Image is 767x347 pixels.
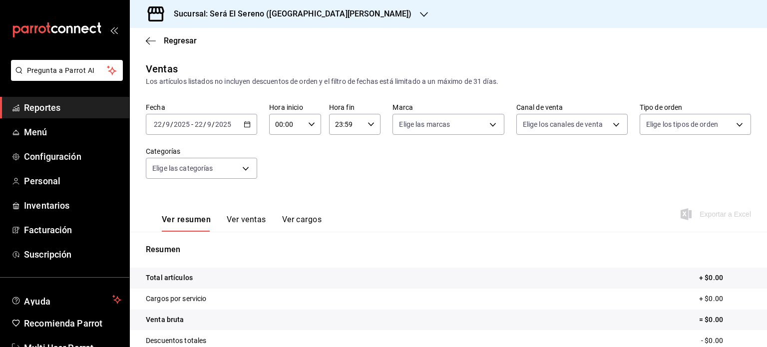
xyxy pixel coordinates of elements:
[146,244,751,256] p: Resumen
[516,104,628,111] label: Canal de venta
[162,120,165,128] span: /
[146,76,751,87] div: Los artículos listados no incluyen descuentos de orden y el filtro de fechas está limitado a un m...
[146,148,257,155] label: Categorías
[24,199,121,212] span: Inventarios
[269,104,321,111] label: Hora inicio
[173,120,190,128] input: ----
[24,174,121,188] span: Personal
[640,104,751,111] label: Tipo de orden
[110,26,118,34] button: open_drawer_menu
[207,120,212,128] input: --
[152,163,213,173] span: Elige las categorías
[146,104,257,111] label: Fecha
[27,65,107,76] span: Pregunta a Parrot AI
[166,8,412,20] h3: Sucursal: Será El Sereno ([GEOGRAPHIC_DATA][PERSON_NAME])
[162,215,322,232] div: navigation tabs
[282,215,322,232] button: Ver cargos
[646,119,718,129] span: Elige los tipos de orden
[11,60,123,81] button: Pregunta a Parrot AI
[146,61,178,76] div: Ventas
[24,150,121,163] span: Configuración
[699,315,751,325] p: = $0.00
[164,36,197,45] span: Regresar
[699,273,751,283] p: + $0.00
[146,336,206,346] p: Descuentos totales
[194,120,203,128] input: --
[392,104,504,111] label: Marca
[215,120,232,128] input: ----
[170,120,173,128] span: /
[24,248,121,261] span: Suscripción
[24,294,108,306] span: Ayuda
[24,317,121,330] span: Recomienda Parrot
[153,120,162,128] input: --
[162,215,211,232] button: Ver resumen
[24,101,121,114] span: Reportes
[212,120,215,128] span: /
[146,273,193,283] p: Total artículos
[203,120,206,128] span: /
[191,120,193,128] span: -
[227,215,266,232] button: Ver ventas
[146,294,207,304] p: Cargos por servicio
[699,294,751,304] p: + $0.00
[399,119,450,129] span: Elige las marcas
[146,315,184,325] p: Venta bruta
[24,223,121,237] span: Facturación
[7,72,123,83] a: Pregunta a Parrot AI
[701,336,751,346] p: - $0.00
[24,125,121,139] span: Menú
[329,104,381,111] label: Hora fin
[523,119,603,129] span: Elige los canales de venta
[165,120,170,128] input: --
[146,36,197,45] button: Regresar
